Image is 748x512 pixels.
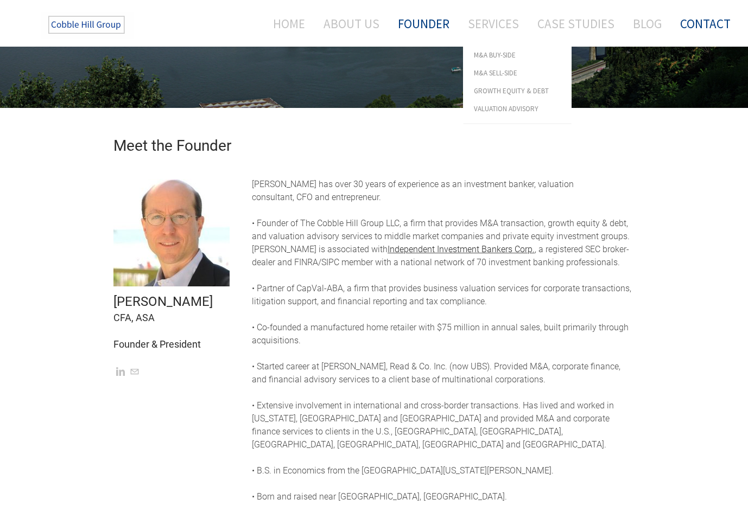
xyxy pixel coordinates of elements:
a: About Us [315,9,388,38]
a: Founder [390,9,458,38]
span: Valuation Advisory [474,105,561,112]
a: M&A Sell-Side [463,64,572,82]
a: Services [460,9,527,38]
a: Home [257,9,313,38]
a: M&A Buy-Side [463,46,572,64]
a: Valuation Advisory [463,100,572,118]
img: The Cobble Hill Group LLC [41,11,134,39]
div: [PERSON_NAME] is associated with , a registered SEC broker-dealer and FINRA/SIPC member with a na... [252,165,635,503]
span: Growth Equity & Debt [474,87,561,94]
span: • Extensive involvement in international and cross-border transactions. Has lived and worked in [... [252,400,614,476]
span: M&A Sell-Side [474,69,561,76]
a: Case Studies [529,9,623,38]
font: [PERSON_NAME] has over 30 years of experience as an investment banker, valuation consultant, CFO ... [252,179,574,202]
font: CFA, ASA [113,312,155,323]
span: M&A Buy-Side [474,52,561,59]
a: Contact [672,9,731,38]
a: Linkedin [116,367,125,377]
img: Picture [113,170,230,286]
span: • Founder of The Cobble Hill Group LLC, a firm that provides M&A transaction, growth equity & deb... [252,218,630,241]
a: Growth Equity & Debt [463,82,572,100]
a: Independent Investment Bankers Corp. [388,244,535,254]
span: • Born and raised near [GEOGRAPHIC_DATA], [GEOGRAPHIC_DATA]. [252,491,507,502]
span: • Partner of CapVal-ABA, a firm that provides business valuation services for corporate transacti... [252,283,631,306]
a: Blog [625,9,670,38]
h2: Meet the Founder [113,138,635,153]
font: [PERSON_NAME] [113,294,213,309]
a: Mail [130,367,139,377]
font: Founder & President [113,338,201,350]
